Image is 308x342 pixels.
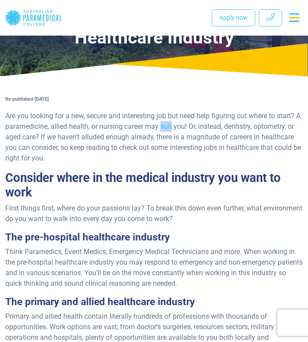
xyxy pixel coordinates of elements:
[5,96,49,102] strong: Re-published [DATE]
[5,231,303,243] h3: The pre-hospital healthcare industry
[212,9,255,26] a: Apply now
[5,296,303,308] h3: The primary and allied healthcare industry
[5,247,303,287] span: Think Paramedics, Event Medics, Emergency Medical Technicians and more. When working in the pre-h...
[286,10,303,25] button: Toggle navigation
[5,171,303,200] h2: Consider where in the medical industry you want to work
[5,4,62,32] a: Australian Paramedical College
[5,111,303,164] p: Are you looking for a new, secure and interesting job but need help figuring out where to start? ...
[5,203,303,224] p: First things first, where do your passions lay? To break this down even further, what environment...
